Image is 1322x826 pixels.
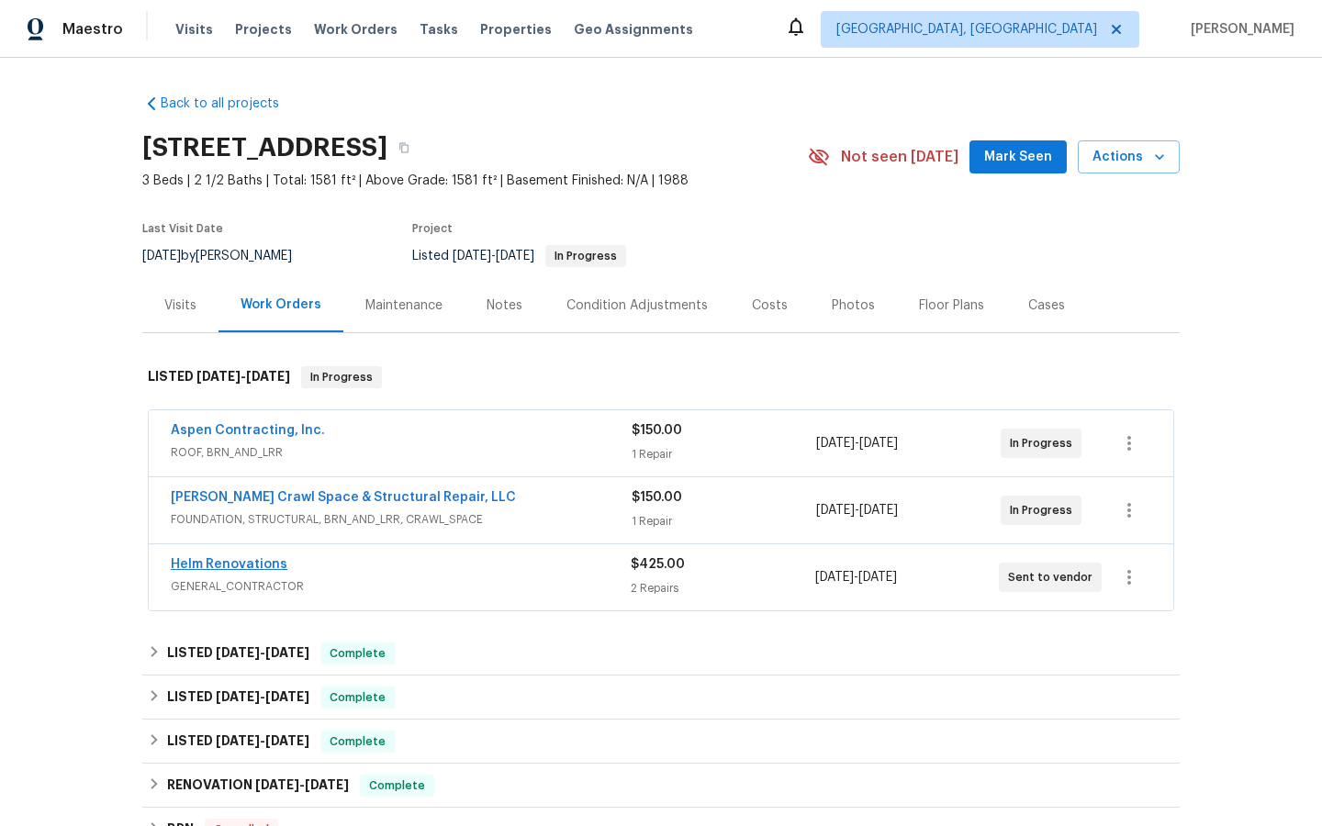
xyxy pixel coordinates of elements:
div: by [PERSON_NAME] [142,245,314,267]
span: In Progress [303,368,380,386]
div: Photos [832,296,875,315]
span: - [255,778,349,791]
span: GENERAL_CONTRACTOR [171,577,631,596]
h6: LISTED [167,686,309,709]
div: Costs [752,296,788,315]
div: Condition Adjustments [566,296,708,315]
span: $150.00 [632,491,682,504]
span: [DATE] [255,778,299,791]
button: Actions [1078,140,1180,174]
span: [DATE] [816,504,855,517]
span: - [815,568,897,586]
span: - [816,501,898,519]
span: - [216,690,309,703]
span: Complete [322,644,393,663]
span: $150.00 [632,424,682,437]
h6: LISTED [148,366,290,388]
span: [DATE] [265,646,309,659]
span: - [196,370,290,383]
span: Work Orders [314,20,398,39]
span: In Progress [1010,434,1080,452]
div: RENOVATION [DATE]-[DATE]Complete [142,764,1180,808]
div: Floor Plans [919,296,984,315]
span: [DATE] [265,690,309,703]
span: Complete [322,732,393,751]
span: Tasks [420,23,458,36]
div: Cases [1028,296,1065,315]
span: In Progress [547,251,624,262]
span: Geo Assignments [574,20,693,39]
span: [GEOGRAPHIC_DATA], [GEOGRAPHIC_DATA] [836,20,1097,39]
span: [DATE] [216,690,260,703]
span: Complete [322,688,393,707]
div: Notes [487,296,522,315]
div: Visits [164,296,196,315]
span: [DATE] [815,571,854,584]
span: Project [412,223,453,234]
h6: LISTED [167,731,309,753]
span: [DATE] [305,778,349,791]
span: Properties [480,20,552,39]
span: - [816,434,898,452]
span: - [216,734,309,747]
a: Helm Renovations [171,558,287,571]
span: [DATE] [265,734,309,747]
div: Maintenance [365,296,443,315]
span: Visits [175,20,213,39]
span: Listed [412,250,626,262]
span: Complete [362,776,432,795]
span: Actions [1092,146,1165,169]
span: [DATE] [816,437,855,450]
span: ROOF, BRN_AND_LRR [171,443,632,462]
span: - [216,646,309,659]
span: Maestro [62,20,123,39]
div: LISTED [DATE]-[DATE]Complete [142,720,1180,764]
span: Projects [235,20,292,39]
h6: RENOVATION [167,775,349,797]
span: [DATE] [216,734,260,747]
span: [DATE] [858,571,897,584]
span: Sent to vendor [1008,568,1100,586]
div: 2 Repairs [631,579,814,597]
button: Copy Address [387,131,420,164]
span: In Progress [1010,501,1080,519]
span: $425.00 [631,558,685,571]
span: [DATE] [859,504,898,517]
span: [DATE] [496,250,534,262]
button: Mark Seen [969,140,1067,174]
span: [DATE] [196,370,241,383]
span: [PERSON_NAME] [1183,20,1294,39]
span: [DATE] [246,370,290,383]
span: Not seen [DATE] [841,148,958,166]
div: 1 Repair [632,512,816,530]
a: Back to all projects [142,95,319,113]
span: 3 Beds | 2 1/2 Baths | Total: 1581 ft² | Above Grade: 1581 ft² | Basement Finished: N/A | 1988 [142,172,808,190]
span: [DATE] [453,250,491,262]
div: LISTED [DATE]-[DATE]Complete [142,675,1180,720]
span: - [453,250,534,262]
span: FOUNDATION, STRUCTURAL, BRN_AND_LRR, CRAWL_SPACE [171,510,632,529]
span: [DATE] [859,437,898,450]
div: LISTED [DATE]-[DATE]In Progress [142,348,1180,407]
span: Last Visit Date [142,223,223,234]
div: Work Orders [241,296,321,314]
span: [DATE] [142,250,181,262]
div: LISTED [DATE]-[DATE]Complete [142,631,1180,675]
h6: LISTED [167,642,309,664]
a: Aspen Contracting, Inc. [171,424,325,437]
a: [PERSON_NAME] Crawl Space & Structural Repair, LLC [171,491,516,504]
span: [DATE] [216,646,260,659]
div: 1 Repair [632,445,816,463]
h2: [STREET_ADDRESS] [142,139,387,157]
span: Mark Seen [984,146,1052,169]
